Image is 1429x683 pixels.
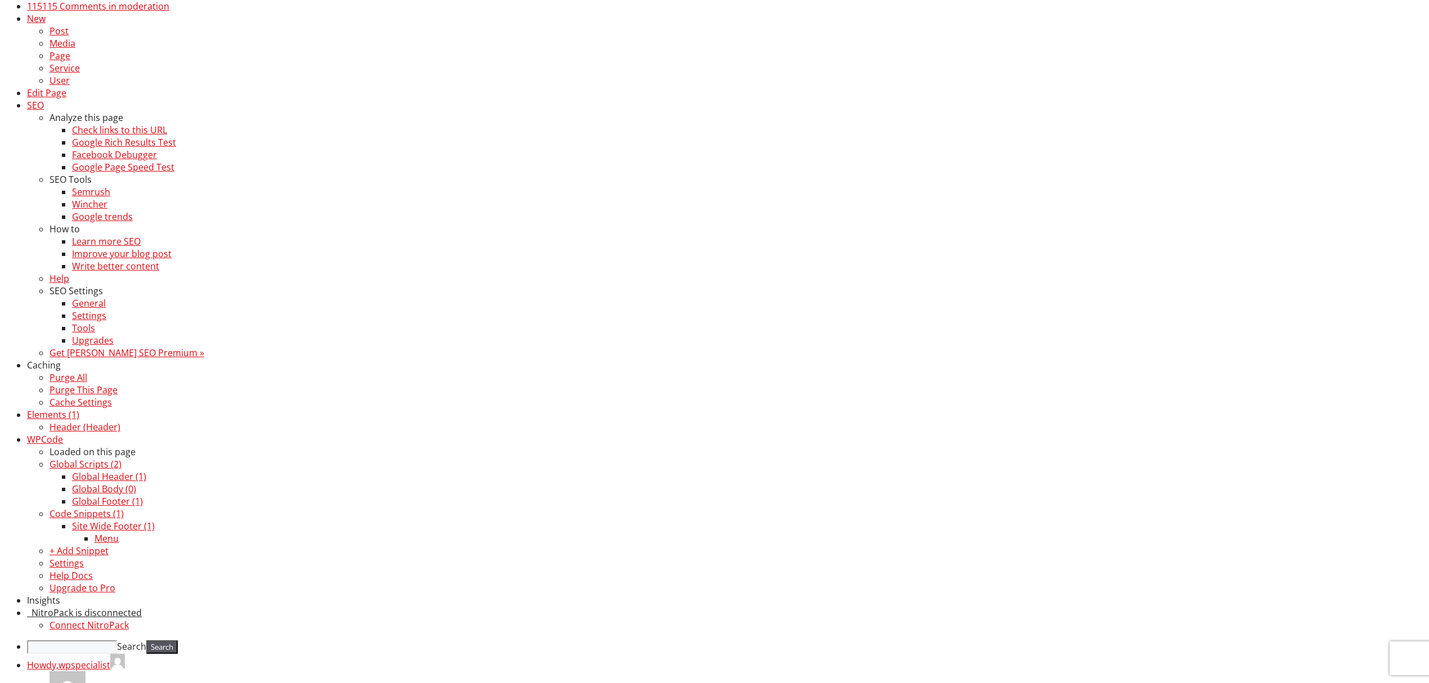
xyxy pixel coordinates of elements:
[50,173,1424,186] div: SEO Tools
[50,371,87,384] a: Purge All
[50,285,1424,297] div: SEO Settings
[50,557,84,569] a: Settings
[50,62,80,74] a: Service
[50,545,109,557] a: + Add Snippet
[72,334,114,347] a: Upgrades
[50,421,120,433] a: Header (Header)
[50,25,69,37] a: Post
[50,569,93,582] a: Help Docs
[27,433,63,446] a: WPCode
[72,235,141,248] a: Learn more SEO
[72,186,110,198] a: Semrush
[50,396,112,408] a: Cache Settings
[72,297,106,309] a: General
[50,582,115,594] a: Upgrade to Pro
[72,322,95,334] a: Tools
[117,640,146,653] label: Search
[50,458,122,470] a: Global Scripts (2)
[72,198,107,210] a: Wincher
[72,309,106,322] a: Settings
[146,640,178,654] input: Search
[72,495,143,507] a: Global Footer (1)
[72,260,159,272] a: Write better content
[50,74,70,87] a: User
[50,619,129,631] a: Connect NitroPack
[27,606,142,619] a: NitroPack is disconnected
[72,124,167,136] a: Check links to this URL
[72,520,155,532] a: Site Wide Footer (1)
[50,446,1424,458] div: Loaded on this page
[72,210,133,223] a: Google trends
[27,99,44,111] span: SEO
[50,111,1424,124] div: Analyze this page
[50,507,124,520] a: Code Snippets (1)
[59,659,110,671] span: wpspecialist
[72,470,146,483] a: Global Header (1)
[27,359,1424,371] div: Caching
[95,532,119,545] a: Menu
[50,272,69,285] a: Help
[50,347,204,359] a: Get [PERSON_NAME] SEO Premium »
[72,136,176,149] a: Google Rich Results Test
[72,483,136,495] a: Global Body (0)
[27,659,125,671] a: Howdy,
[72,149,157,161] a: Facebook Debugger
[27,25,1424,87] ul: New
[27,594,60,606] span: Insights
[50,50,70,62] a: Page
[27,87,66,99] a: Edit Page
[72,248,172,260] a: Improve your blog post
[50,384,118,396] a: Purge This Page
[72,161,174,173] a: Google Page Speed Test
[27,408,79,421] a: Elements (1)
[50,37,75,50] a: Media
[50,223,1424,235] div: How to
[27,12,46,25] span: New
